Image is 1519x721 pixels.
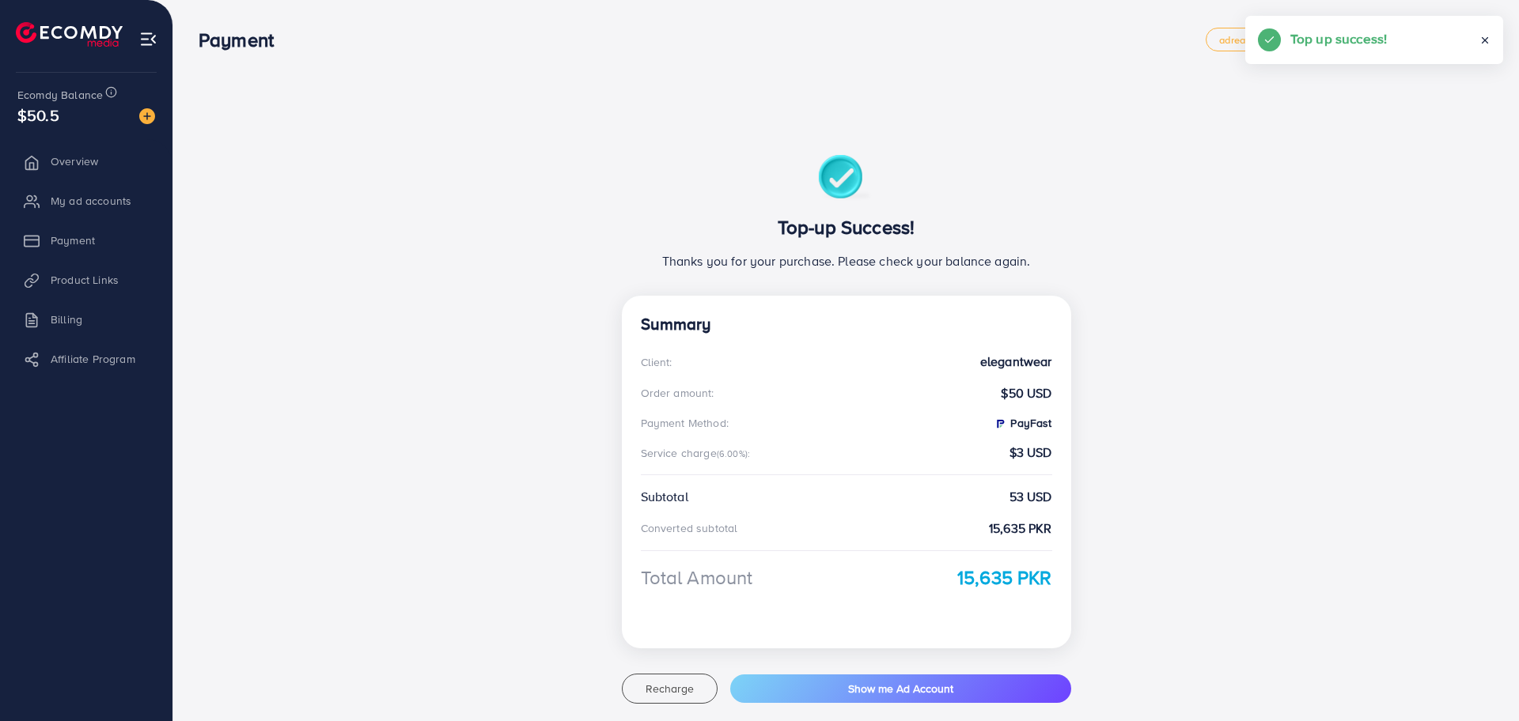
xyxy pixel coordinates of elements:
[641,520,738,536] div: Converted subtotal
[641,354,672,370] div: Client:
[730,674,1070,703] button: Show me Ad Account
[641,415,729,431] div: Payment Method:
[641,564,753,591] div: Total Amount
[641,216,1052,239] h3: Top-up Success!
[139,108,155,124] img: image
[957,564,1052,591] strong: 15,635 PKR
[994,415,1051,431] strong: PayFast
[848,681,953,696] span: Show me Ad Account
[199,28,286,51] h3: Payment
[1290,28,1387,49] h5: Top up success!
[1010,488,1052,506] strong: 53 USD
[1010,444,1052,462] strong: $3 USD
[646,681,694,696] span: Recharge
[641,315,1052,334] h4: Summary
[16,22,123,47] img: logo
[980,353,1052,371] strong: elegantwear
[17,104,59,126] span: $50.5
[717,447,750,460] small: (6.00%):
[641,488,688,506] div: Subtotal
[641,251,1052,270] p: Thanks you for your purchase. Please check your balance again.
[1001,384,1051,402] strong: $50 USD
[989,519,1052,538] strong: 15,635 PKR
[139,30,157,48] img: menu
[641,385,714,401] div: Order amount:
[641,445,756,461] div: Service charge
[622,674,718,704] button: Recharge
[994,417,1006,430] img: PayFast
[818,155,874,203] img: success
[1219,35,1325,45] span: adreach_new_package
[17,87,103,103] span: Ecomdy Balance
[1206,28,1339,51] a: adreach_new_package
